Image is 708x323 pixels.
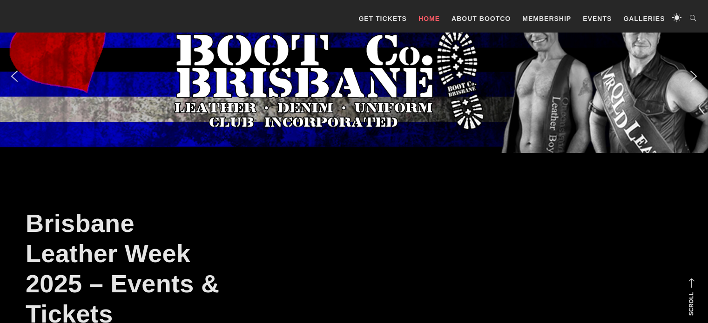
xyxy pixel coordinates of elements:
img: next arrow [686,69,701,84]
a: GET TICKETS [354,5,411,33]
a: Galleries [619,5,669,33]
a: Events [578,5,616,33]
img: previous arrow [7,69,22,84]
a: About BootCo [447,5,515,33]
a: Membership [518,5,576,33]
strong: Scroll [688,292,695,316]
a: Home [414,5,445,33]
